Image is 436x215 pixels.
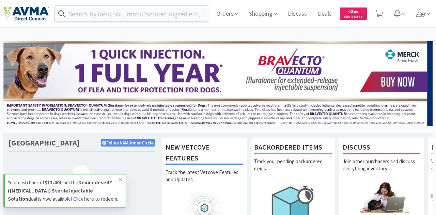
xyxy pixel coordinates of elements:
a: $0.00Cash Back [340,4,367,23]
input: Search by item, sku, manufacturer, ingredient, size... [55,6,208,21]
h1: Discuss [343,142,420,154]
p: Track your pending backordered items [254,158,332,182]
strong: Dexmedesed® ([MEDICAL_DATA]) Sterile Injectable Solution [8,179,112,202]
h1: New Vetcove Features [166,142,243,165]
img: 3ffb5edee65b4d9ab6d7b0afa510b01f.jpg [3,41,427,126]
strong: $13.40 [45,179,60,186]
a: Deals [315,11,334,17]
span: . 00 [353,10,358,14]
h1: Backordered Items [254,142,332,154]
span: $ [348,10,350,14]
h1: [GEOGRAPHIC_DATA] [9,138,79,148]
img: e4e33dab9f054f5782a47901c742baa9_102.png [3,6,49,21]
p: Join other purchasers and discuss everything inventory [343,158,420,182]
span: 0 [348,8,358,14]
img: hero_discuss.png [343,182,420,213]
p: Your cash back of from the deal is now available! Click here to redeem. [8,179,119,203]
span: Cash Back [344,15,363,20]
a: Discuss [285,11,310,17]
p: Feline VMA Inner Circle [101,139,155,147]
p: Track the latest Vetcove Features and Updates [166,169,243,193]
